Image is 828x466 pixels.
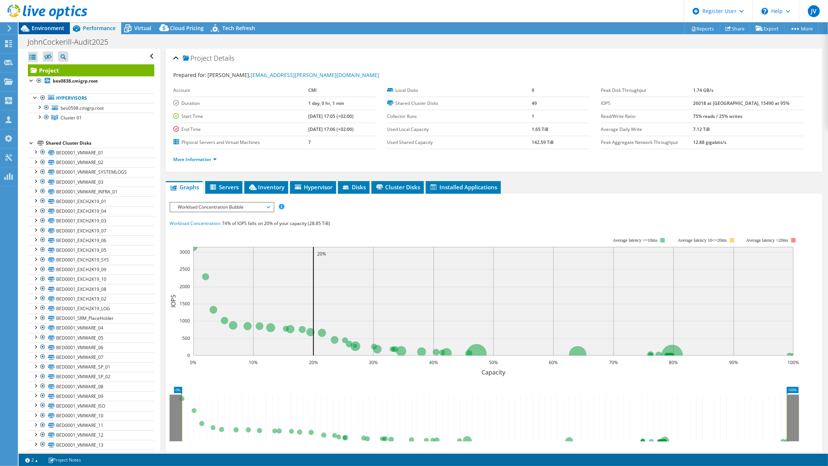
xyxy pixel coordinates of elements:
[387,87,532,94] label: Local Disks
[28,274,154,284] a: BED0001_EXCH2K19_10
[180,266,190,272] text: 2500
[693,139,726,145] b: 12.88 gigabits/s
[61,105,104,111] span: bes0598.cmigrp.root
[190,359,196,366] text: 0%
[249,359,258,366] text: 10%
[28,382,154,391] a: BED0001_VMWARE_08
[308,87,317,93] b: CMI
[28,411,154,421] a: BED0001_VMWARE_10
[28,158,154,167] a: BED0001_VMWARE_02
[693,100,789,106] b: 26018 at [GEOGRAPHIC_DATA], 15490 at 95%
[170,220,221,226] span: Workload Concentration:
[207,71,379,78] span: [PERSON_NAME],
[169,295,177,308] text: IOPS
[761,8,768,15] svg: \n
[28,391,154,401] a: BED0001_VMWARE_09
[251,71,379,78] a: [EMAIL_ADDRESS][PERSON_NAME][DOMAIN_NAME]
[28,352,154,362] a: BED0001_VMWARE_07
[808,5,820,17] span: JV
[489,359,498,366] text: 50%
[693,126,710,132] b: 7.12 TiB
[549,359,558,366] text: 60%
[601,139,693,146] label: Peak Aggregate Network Throughput
[24,38,120,46] h1: JohnCockerill-Audit2025
[28,421,154,430] a: BED0001_VMWARE_11
[294,183,332,191] span: Hypervisor
[170,183,199,191] span: Graphs
[308,126,354,132] b: [DATE] 17:06 (+02:00)
[182,335,190,341] text: 500
[601,126,693,133] label: Average Daily Write
[180,301,190,307] text: 1500
[309,359,318,366] text: 20%
[308,139,311,145] b: 7
[187,352,190,359] text: 0
[684,23,720,34] a: Reports
[28,235,154,245] a: BED0001_EXCH2K19_06
[28,333,154,343] a: BED0001_VMWARE_05
[173,71,206,78] label: Prepared for:
[28,265,154,274] a: BED0001_EXCH2K19_09
[532,87,535,93] b: 9
[28,113,154,122] a: Cluster 01
[173,87,308,94] label: Account
[28,64,154,76] a: Project
[46,139,154,148] div: Shared Cluster Disks
[28,323,154,333] a: BED0001_VMWARE_04
[32,25,64,32] span: Environment
[173,156,217,163] a: More Information
[532,126,549,132] b: 1.65 TiB
[28,177,154,187] a: BED0001_VMWARE_03
[209,183,239,191] span: Servers
[61,115,82,121] span: Cluster 01
[134,25,151,32] span: Virtual
[429,359,438,366] text: 40%
[387,126,532,133] label: Used Local Capacity
[375,183,420,191] span: Cluster Disks
[28,430,154,440] a: BED0001_VMWARE_12
[28,255,154,265] a: BED0001_EXCH2K19_SYS
[173,139,308,146] label: Physical Servers and Virtual Machines
[613,238,657,243] tspan: Average latency <=10ms
[28,284,154,294] a: BED0001_EXCH2K19_08
[387,100,532,107] label: Shared Cluster Disks
[532,113,535,119] b: 1
[222,25,255,32] span: Tech Refresh
[693,87,713,93] b: 1.74 GB/s
[750,23,784,34] a: Export
[720,23,750,34] a: Share
[173,126,308,133] label: End Time
[173,113,308,120] label: Start Time
[369,359,378,366] text: 30%
[481,368,506,376] text: Capacity
[174,203,270,212] span: Workload Concentration Bubble
[214,54,234,62] span: Details
[787,359,799,366] text: 100%
[28,93,154,103] a: Hypervisors
[429,183,497,191] span: Installed Applications
[28,372,154,382] a: BED0001_VMWARE_SP_02
[387,113,532,120] label: Collector Runs
[173,100,308,107] label: Duration
[222,220,330,226] span: 74% of IOPS falls on 20% of your capacity (28.85 TiB)
[532,100,537,106] b: 49
[729,359,738,366] text: 90%
[784,23,819,34] a: More
[180,249,190,255] text: 3000
[20,455,43,465] a: 2
[183,55,212,62] span: Project
[28,314,154,323] a: BED0001_SRM_PlaceHolder
[53,78,98,84] b: bes0838.cmigrp.root
[609,359,618,366] text: 70%
[28,245,154,255] a: BED0001_EXCH2K19_05
[83,25,116,32] span: Performance
[746,238,788,243] text: Average latency >20ms
[28,196,154,206] a: BED0001_EXCH2K19_01
[387,139,532,146] label: Used Shared Capacity
[28,343,154,352] a: BED0001_VMWARE_06
[28,76,154,86] a: bes0838.cmigrp.root
[28,187,154,196] a: BED0001_VMWARE_INFRA_01
[601,87,693,94] label: Peak Disk Throughput
[308,113,354,119] b: [DATE] 17:05 (+02:00)
[28,206,154,216] a: BED0001_EXCH2K19_04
